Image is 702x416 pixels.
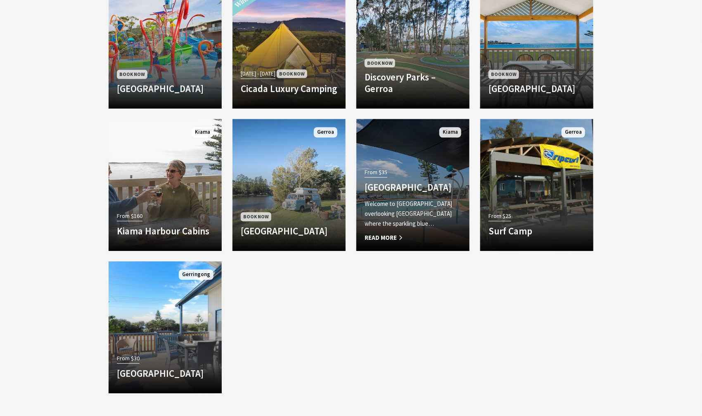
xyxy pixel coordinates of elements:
span: Book Now [241,212,271,221]
h4: Discovery Parks – Gerroa [365,71,461,94]
span: From $160 [117,211,142,221]
h4: [GEOGRAPHIC_DATA] [117,83,213,95]
a: Another Image Used From $25 Surf Camp Gerroa [480,119,593,251]
span: Book Now [365,59,395,67]
h4: [GEOGRAPHIC_DATA] [241,225,337,237]
h4: [GEOGRAPHIC_DATA] [489,83,585,95]
h4: Surf Camp [489,225,585,237]
h4: [GEOGRAPHIC_DATA] [117,368,213,379]
span: Kiama [439,127,461,137]
span: [DATE] - [DATE] [241,69,275,78]
span: Kiama [192,127,213,137]
span: Gerringong [179,269,213,280]
span: Book Now [489,70,519,78]
span: Gerroa [562,127,585,137]
span: From $35 [365,168,387,177]
span: Book Now [117,70,147,78]
span: Read More [365,233,461,243]
a: From $30 [GEOGRAPHIC_DATA] Gerringong [109,261,222,393]
span: Gerroa [314,127,337,137]
span: From $25 [489,211,511,221]
h4: Kiama Harbour Cabins [117,225,213,237]
span: From $30 [117,354,140,363]
h4: Cicada Luxury Camping [241,83,337,95]
a: Book Now [GEOGRAPHIC_DATA] Gerroa [232,119,346,251]
span: Book Now [277,69,307,78]
p: Welcome to [GEOGRAPHIC_DATA] overlooking [GEOGRAPHIC_DATA] where the sparkling blue… [365,199,461,229]
h4: [GEOGRAPHIC_DATA] [365,182,461,193]
a: From $35 [GEOGRAPHIC_DATA] Welcome to [GEOGRAPHIC_DATA] overlooking [GEOGRAPHIC_DATA] where the s... [356,119,470,251]
a: From $160 Kiama Harbour Cabins Kiama [109,119,222,251]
